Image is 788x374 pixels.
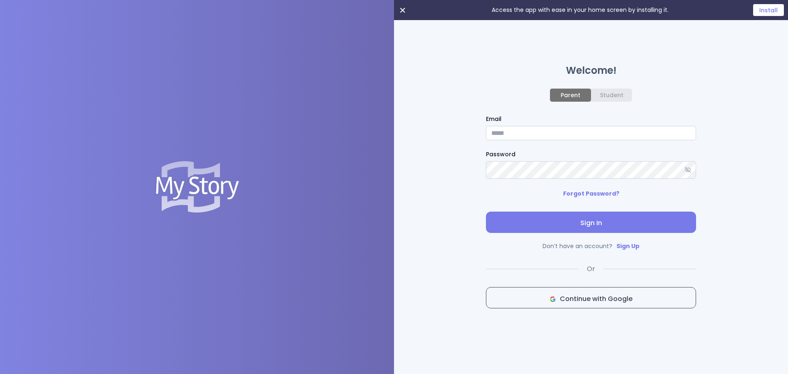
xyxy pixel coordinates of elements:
button: Sign In [486,212,696,233]
div: Parent [561,92,580,98]
span: Sign In [492,218,689,228]
h1: Welcome! [486,66,696,75]
button: icon Continue with Google [486,287,696,308]
p: Forgot Password? [563,189,619,198]
label: Email [486,115,696,123]
button: Install [753,4,784,16]
a: Sign Up [616,242,639,250]
label: Password [486,150,696,159]
p: Access the app with ease in your home screen by installing it. [492,6,669,14]
p: Don’t have an account? [486,241,696,251]
span: Continue with Google [493,294,689,304]
span: Or [587,264,595,274]
img: Logo [154,161,240,213]
img: icon [550,296,556,302]
div: Student [600,92,623,98]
